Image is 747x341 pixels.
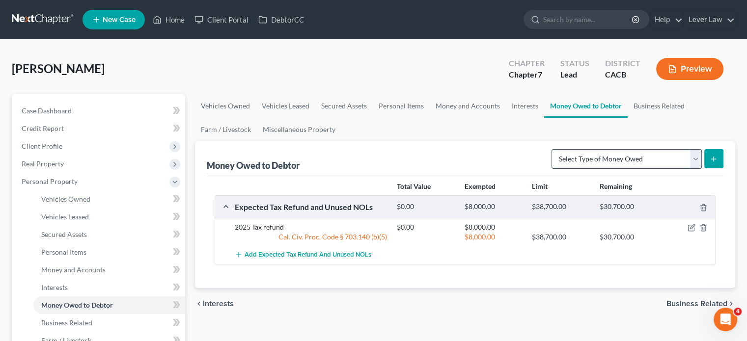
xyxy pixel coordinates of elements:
div: Status [560,58,589,69]
a: Vehicles Leased [33,208,185,226]
div: $8,000.00 [460,222,527,232]
a: Vehicles Owned [195,94,256,118]
input: Search by name... [543,10,633,28]
div: Lead [560,69,589,80]
div: Chapter [509,69,545,80]
div: $0.00 [392,202,459,211]
span: Vehicles Owned [41,195,90,203]
a: Miscellaneous Property [257,118,341,141]
a: Home [148,11,190,28]
div: $0.00 [392,222,459,232]
div: CACB [605,69,640,80]
a: Secured Assets [33,226,185,243]
div: $30,700.00 [595,232,662,242]
span: Credit Report [22,124,64,132]
a: Farm / Livestock [195,118,257,141]
strong: Limit [532,182,548,190]
button: Business Related chevron_right [666,300,735,308]
a: Lever Law [684,11,735,28]
div: Cal. Civ. Proc. Code § 703.140 (b)(5) [230,232,392,242]
button: Preview [656,58,723,80]
strong: Remaining [600,182,632,190]
span: Real Property [22,159,64,168]
a: Interests [33,279,185,296]
span: Client Profile [22,142,62,150]
a: Personal Items [33,243,185,261]
span: Business Related [41,318,92,327]
strong: Total Value [397,182,431,190]
span: Personal Property [22,177,78,185]
a: Personal Items [373,94,430,118]
button: chevron_left Interests [195,300,234,308]
div: Chapter [509,58,545,69]
i: chevron_right [727,300,735,308]
span: Interests [41,283,68,291]
div: $38,700.00 [527,202,594,211]
a: DebtorCC [253,11,309,28]
span: New Case [103,16,136,24]
span: Case Dashboard [22,106,72,115]
span: Money Owed to Debtor [41,301,113,309]
a: Vehicles Leased [256,94,315,118]
span: Add Expected Tax Refund and Unused NOLs [245,251,371,259]
span: Vehicles Leased [41,212,89,221]
span: Secured Assets [41,230,87,238]
a: Business Related [628,94,691,118]
strong: Exempted [465,182,496,190]
a: Business Related [33,314,185,332]
a: Money Owed to Debtor [33,296,185,314]
span: Business Related [666,300,727,308]
div: $30,700.00 [595,202,662,211]
a: Secured Assets [315,94,373,118]
a: Money Owed to Debtor [544,94,628,118]
i: chevron_left [195,300,203,308]
a: Interests [506,94,544,118]
button: Add Expected Tax Refund and Unused NOLs [235,246,371,264]
span: Personal Items [41,248,86,256]
div: $8,000.00 [460,232,527,242]
span: 4 [734,308,742,315]
div: $38,700.00 [527,232,594,242]
div: 2025 Tax refund [230,222,392,232]
span: [PERSON_NAME] [12,61,105,76]
div: Money Owed to Debtor [207,159,302,171]
div: $8,000.00 [460,202,527,211]
div: District [605,58,640,69]
a: Case Dashboard [14,102,185,120]
span: Interests [203,300,234,308]
a: Help [650,11,683,28]
iframe: Intercom live chat [714,308,737,331]
a: Credit Report [14,120,185,137]
span: Money and Accounts [41,265,106,274]
a: Money and Accounts [33,261,185,279]
a: Client Portal [190,11,253,28]
div: Expected Tax Refund and Unused NOLs [230,202,392,212]
a: Vehicles Owned [33,190,185,208]
a: Money and Accounts [430,94,506,118]
span: 7 [538,70,542,79]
